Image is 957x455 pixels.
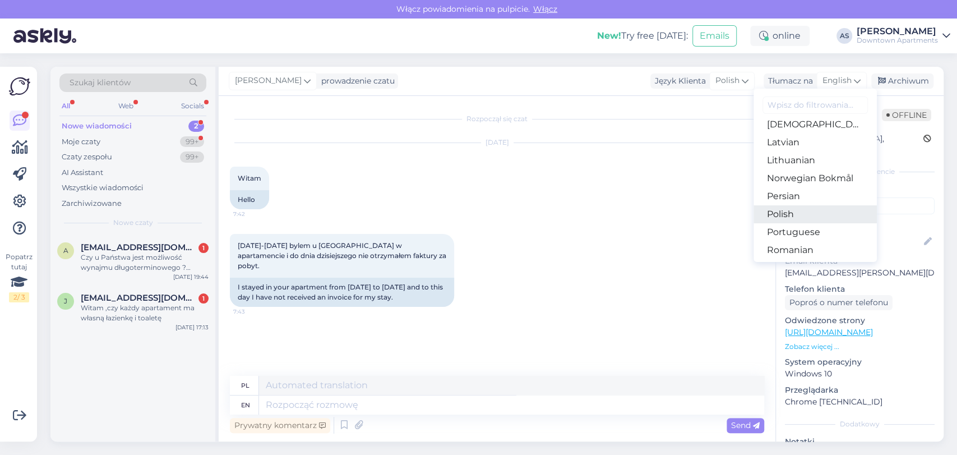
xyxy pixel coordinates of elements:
[731,420,760,430] span: Send
[836,28,852,44] div: AS
[882,109,931,121] span: Offline
[64,297,67,305] span: j
[753,205,877,223] a: Polish
[785,295,893,310] div: Poproś o numer telefonu
[753,241,877,259] a: Romanian
[753,223,877,241] a: Portuguese
[59,99,72,113] div: All
[753,187,877,205] a: Persian
[62,151,112,163] div: Czaty zespołu
[857,36,938,45] div: Downtown Apartments
[715,75,739,87] span: Polish
[785,315,935,327] p: Odwiedzone strony
[785,368,935,380] p: Windows 10
[753,116,877,134] a: [DEMOGRAPHIC_DATA]
[233,210,275,218] span: 7:42
[9,76,30,97] img: Askly Logo
[785,283,935,295] p: Telefon klienta
[317,75,395,87] div: prowadzenie czatu
[81,293,197,303] span: judkijs@interia.pl
[63,246,68,255] span: a
[198,293,209,304] div: 1
[62,182,144,194] div: Wszystkie wiadomości
[241,376,249,395] div: pl
[116,99,136,113] div: Web
[230,114,764,124] div: Rozpoczął się czat
[785,384,935,396] p: Przeglądarka
[822,75,852,87] span: English
[785,342,935,352] p: Zobacz więcej ...
[857,27,950,45] a: [PERSON_NAME]Downtown Apartments
[785,327,873,337] a: [URL][DOMAIN_NAME]
[785,267,935,279] p: [EMAIL_ADDRESS][PERSON_NAME][DOMAIN_NAME]
[241,396,250,415] div: en
[198,243,209,253] div: 1
[230,190,269,209] div: Hello
[764,75,813,87] div: Tłumacz na
[235,75,302,87] span: [PERSON_NAME]
[230,418,330,433] div: Prywatny komentarz
[180,151,204,163] div: 99+
[597,30,621,41] b: New!
[62,136,100,148] div: Moje czaty
[180,136,204,148] div: 99+
[530,4,561,14] span: Włącz
[62,167,103,178] div: AI Assistant
[785,436,935,448] p: Notatki
[785,396,935,408] p: Chrome [TECHNICAL_ID]
[762,96,868,114] input: Wpisz do filtrowania...
[179,99,206,113] div: Socials
[238,174,261,182] span: Witam
[750,26,810,46] div: online
[9,292,29,302] div: 2 / 3
[238,241,448,270] span: [DATE]-[DATE] bylem u [GEOGRAPHIC_DATA] w apartamencie i do dnia dzisiejszego nie otrzymałem fakt...
[230,278,454,307] div: I stayed in your apartment from [DATE] to [DATE] and to this day I have not received an invoice f...
[173,273,209,281] div: [DATE] 19:44
[753,169,877,187] a: Norwegian Bokmål
[62,198,122,209] div: Zarchiwizowane
[9,252,29,302] div: Popatrz tutaj
[70,77,131,89] span: Szukaj klientów
[233,307,275,316] span: 7:43
[81,242,197,252] span: aleksandraszwajcer13@gmail.com
[785,356,935,368] p: System operacyjny
[81,303,209,323] div: Witam ,czy każdy apartament ma własną łazienkę i toaletę
[650,75,706,87] div: Język Klienta
[188,121,204,132] div: 2
[81,252,209,273] div: Czy u Państwa jest możliwość wynajmu długoterminowego ?Minimum rok?
[230,137,764,148] div: [DATE]
[113,218,153,228] span: Nowe czaty
[597,29,688,43] div: Try free [DATE]:
[692,25,737,47] button: Emails
[753,134,877,151] a: Latvian
[62,121,132,132] div: Nowe wiadomości
[785,419,935,429] div: Dodatkowy
[871,73,933,89] div: Archiwum
[753,151,877,169] a: Lithuanian
[175,323,209,332] div: [DATE] 17:13
[857,27,938,36] div: [PERSON_NAME]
